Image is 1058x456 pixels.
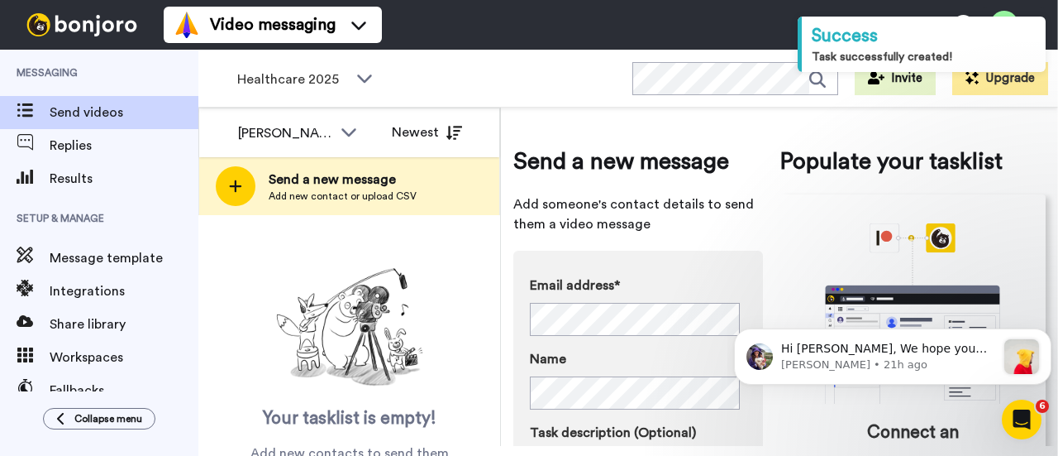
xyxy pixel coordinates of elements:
[812,23,1036,49] div: Success
[50,314,198,334] span: Share library
[952,62,1048,95] button: Upgrade
[855,62,936,95] button: Invite
[50,248,198,268] span: Message template
[530,276,746,295] label: Email address*
[379,116,474,149] button: Newest
[50,169,198,189] span: Results
[50,281,198,301] span: Integrations
[50,103,198,122] span: Send videos
[779,145,1046,178] span: Populate your tasklist
[237,70,348,89] span: Healthcare 2025
[269,190,417,203] span: Add new contact or upload CSV
[267,262,432,394] img: ready-set-action.png
[50,381,198,401] span: Fallbacks
[513,194,763,234] span: Add someone's contact details to send them a video message
[50,136,198,156] span: Replies
[1002,400,1041,439] iframe: Intercom live chat
[727,295,1058,411] iframe: Intercom notifications message
[174,12,200,38] img: vm-color.svg
[789,223,1037,404] div: animation
[74,412,142,425] span: Collapse menu
[263,406,436,431] span: Your tasklist is empty!
[269,170,417,190] span: Send a new message
[50,348,198,367] span: Workspaces
[530,423,746,443] label: Task description (Optional)
[513,145,763,178] span: Send a new message
[238,123,332,143] div: [PERSON_NAME]
[530,349,566,369] span: Name
[210,13,336,36] span: Video messaging
[43,408,155,430] button: Collapse menu
[1036,400,1049,413] span: 6
[812,49,1036,65] div: Task successfully created!
[20,13,144,36] img: bj-logo-header-white.svg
